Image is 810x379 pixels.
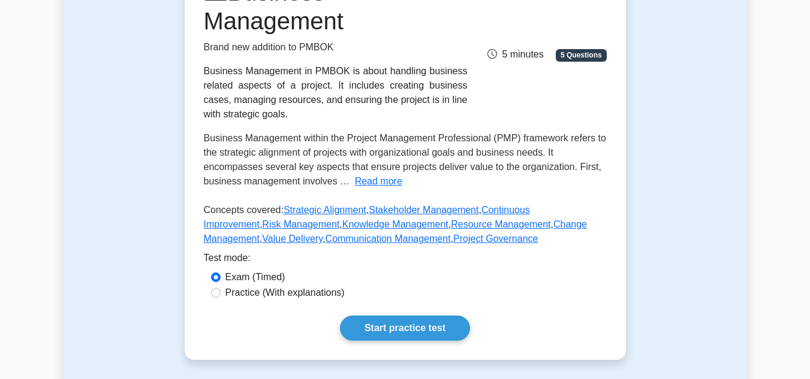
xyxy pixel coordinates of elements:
span: 5 minutes [487,49,543,59]
a: Risk Management [262,219,339,229]
a: Resource Management [451,219,550,229]
p: Concepts covered: , , , , , , , , , [204,203,607,251]
a: Stakeholder Management [369,205,478,215]
label: Exam (Timed) [225,270,285,284]
div: Business Management in PMBOK is about handling business related aspects of a project. It includes... [204,64,468,122]
span: Business Management within the Project Management Professional (PMP) framework refers to the stra... [204,133,606,186]
button: Read more [355,174,402,189]
label: Practice (With explanations) [225,286,345,300]
a: Communication Management [326,234,451,244]
p: Brand new addition to PMBOK [204,40,468,54]
a: Knowledge Management [342,219,448,229]
a: Strategic Alignment [284,205,366,215]
span: 5 Questions [556,49,606,61]
a: Start practice test [340,316,470,341]
div: Test mode: [204,251,607,270]
a: Value Delivery [262,234,323,244]
a: Project Governance [453,234,538,244]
